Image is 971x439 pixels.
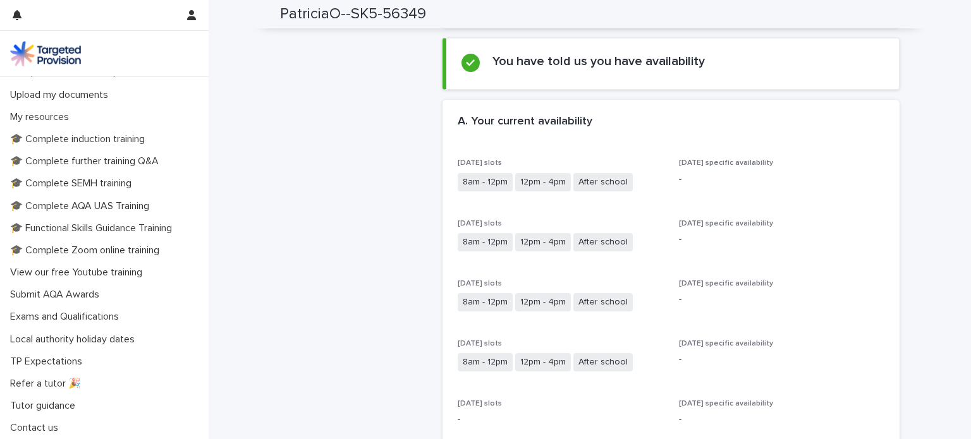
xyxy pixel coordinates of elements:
[458,280,502,287] span: [DATE] slots
[515,293,571,311] span: 12pm - 4pm
[458,293,513,311] span: 8am - 12pm
[573,233,633,251] span: After school
[5,267,152,279] p: View our free Youtube training
[458,173,513,191] span: 8am - 12pm
[5,155,169,167] p: 🎓 Complete further training Q&A
[5,289,109,301] p: Submit AQA Awards
[5,356,92,368] p: TP Expectations
[280,5,426,23] h2: PatriciaO--SK5-56349
[5,422,68,434] p: Contact us
[679,173,885,186] p: -
[5,200,159,212] p: 🎓 Complete AQA UAS Training
[458,159,502,167] span: [DATE] slots
[5,378,91,390] p: Refer a tutor 🎉
[5,177,142,189] p: 🎓 Complete SEMH training
[515,233,571,251] span: 12pm - 4pm
[5,311,129,323] p: Exams and Qualifications
[492,54,705,69] h2: You have told us you have availability
[10,41,81,66] img: M5nRWzHhSzIhMunXDL62
[5,222,182,234] p: 🎓 Functional Skills Guidance Training
[5,89,118,101] p: Upload my documents
[515,353,571,371] span: 12pm - 4pm
[5,133,155,145] p: 🎓 Complete induction training
[5,334,145,346] p: Local authority holiday dates
[458,220,502,227] span: [DATE] slots
[679,413,885,426] p: -
[679,400,773,407] span: [DATE] specific availability
[5,111,79,123] p: My resources
[458,340,502,347] span: [DATE] slots
[679,353,885,366] p: -
[573,173,633,191] span: After school
[458,413,664,426] p: -
[458,233,513,251] span: 8am - 12pm
[679,220,773,227] span: [DATE] specific availability
[679,340,773,347] span: [DATE] specific availability
[679,233,885,246] p: -
[458,115,592,129] h2: A. Your current availability
[515,173,571,191] span: 12pm - 4pm
[573,353,633,371] span: After school
[5,400,85,412] p: Tutor guidance
[573,293,633,311] span: After school
[679,159,773,167] span: [DATE] specific availability
[679,293,885,306] p: -
[5,244,169,256] p: 🎓 Complete Zoom online training
[458,353,513,371] span: 8am - 12pm
[679,280,773,287] span: [DATE] specific availability
[458,400,502,407] span: [DATE] slots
